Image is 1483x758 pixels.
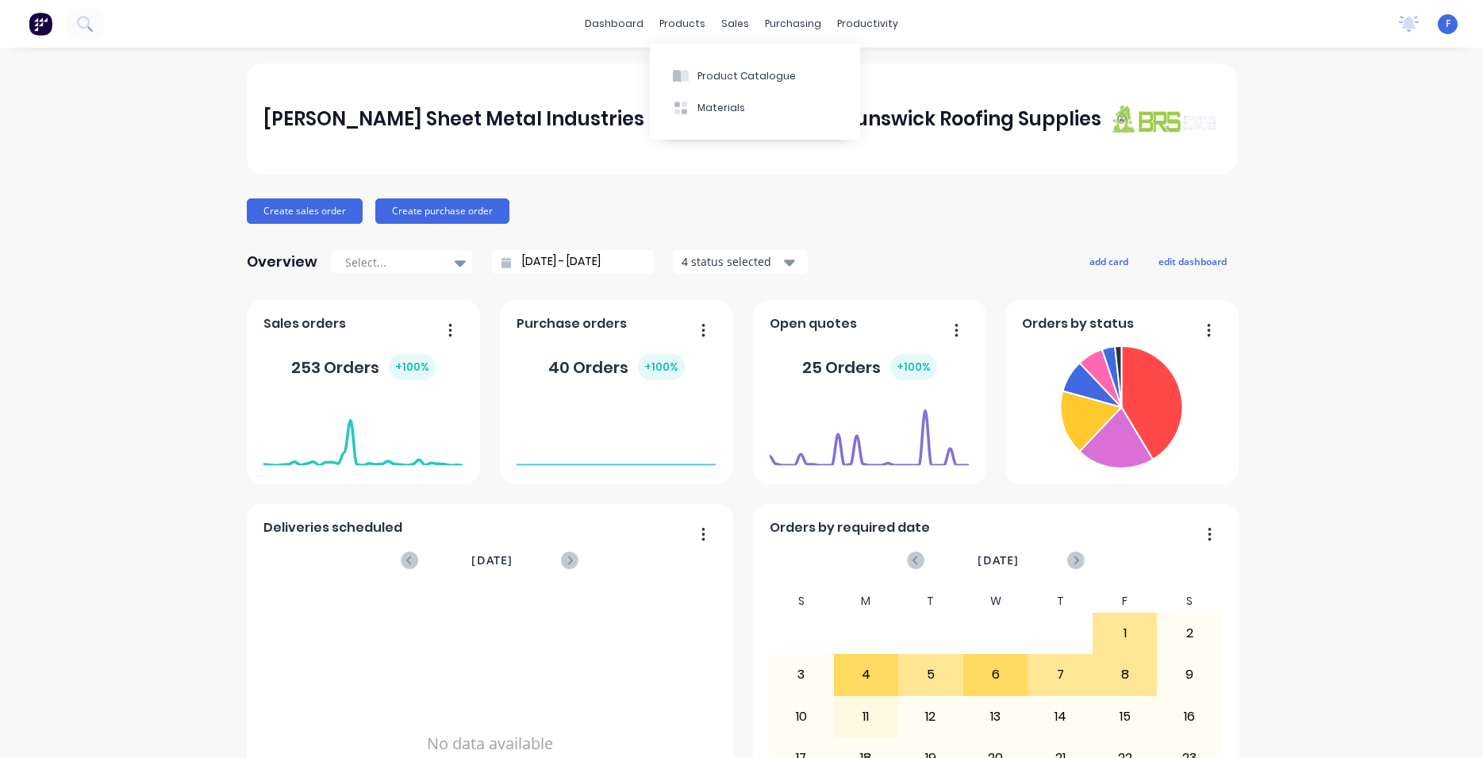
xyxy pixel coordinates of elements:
[1148,251,1237,271] button: edit dashboard
[890,354,937,380] div: + 100 %
[638,354,685,380] div: + 100 %
[964,697,1028,737] div: 13
[829,12,906,36] div: productivity
[1108,104,1220,133] img: J A Sheet Metal Industries PTY LTD trading as Brunswick Roofing Supplies
[577,12,651,36] a: dashboard
[673,250,808,274] button: 4 status selected
[263,314,346,333] span: Sales orders
[1028,655,1092,695] div: 7
[1446,17,1450,31] span: F
[834,590,899,613] div: M
[964,655,1028,695] div: 6
[1093,614,1157,653] div: 1
[548,354,685,380] div: 40 Orders
[291,354,436,380] div: 253 Orders
[835,697,898,737] div: 11
[835,655,898,695] div: 4
[697,69,796,83] div: Product Catalogue
[802,354,937,380] div: 25 Orders
[898,590,963,613] div: T
[263,103,1101,135] div: [PERSON_NAME] Sheet Metal Industries PTY LTD trading as Brunswick Roofing Supplies
[471,552,513,569] span: [DATE]
[770,314,857,333] span: Open quotes
[1079,251,1139,271] button: add card
[375,198,509,224] button: Create purchase order
[899,697,962,737] div: 12
[770,655,833,695] div: 3
[757,12,829,36] div: purchasing
[1093,655,1157,695] div: 8
[1158,697,1221,737] div: 16
[769,590,834,613] div: S
[1028,697,1092,737] div: 14
[651,12,713,36] div: products
[1093,697,1157,737] div: 15
[697,101,745,115] div: Materials
[29,12,52,36] img: Factory
[1093,590,1158,613] div: F
[899,655,962,695] div: 5
[389,354,436,380] div: + 100 %
[247,198,363,224] button: Create sales order
[1022,314,1134,333] span: Orders by status
[650,92,860,124] button: Materials
[1028,590,1093,613] div: T
[517,314,627,333] span: Purchase orders
[650,60,860,91] button: Product Catalogue
[1157,590,1222,613] div: S
[247,246,317,278] div: Overview
[1158,655,1221,695] div: 9
[978,552,1019,569] span: [DATE]
[770,697,833,737] div: 10
[682,253,782,270] div: 4 status selected
[713,12,757,36] div: sales
[1158,614,1221,653] div: 2
[963,590,1028,613] div: W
